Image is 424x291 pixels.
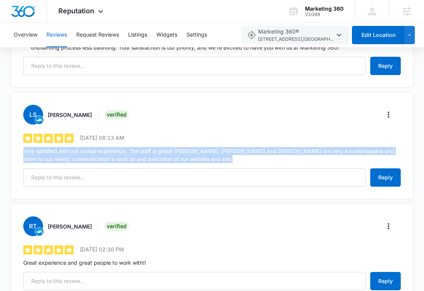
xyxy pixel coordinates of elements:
[370,272,401,290] button: Reply
[382,220,395,232] button: More
[23,168,366,187] input: Reply to this review...
[14,23,37,47] button: Overview
[352,26,405,44] button: Edit Location
[370,57,401,75] button: Reply
[128,23,147,47] button: Listings
[35,227,43,236] img: product-trl.v2.svg
[305,6,344,12] div: account name
[156,23,177,47] button: Widgets
[23,57,366,75] input: Reply to this review...
[58,7,94,15] span: Reputation
[23,272,366,290] input: Reply to this review...
[104,110,129,119] div: Verified
[80,245,124,253] p: [DATE] 02:30 PM
[80,134,124,142] p: [DATE] 08:13 AM
[47,23,67,47] button: Reviews
[258,27,334,43] span: Marketing 360®
[23,216,43,236] span: RT
[48,222,92,230] h3: [PERSON_NAME]
[48,111,92,119] h3: [PERSON_NAME]
[76,23,119,47] button: Request Reviews
[241,26,349,44] button: Marketing 360®[STREET_ADDRESS],[GEOGRAPHIC_DATA][PERSON_NAME],CO
[23,259,401,267] p: Great experience and great people to work with!!
[23,105,43,125] span: LS
[258,36,334,43] span: [STREET_ADDRESS] , [GEOGRAPHIC_DATA][PERSON_NAME] , CO
[186,23,207,47] button: Settings
[305,12,344,17] div: account id
[104,222,129,231] div: Verified
[35,116,43,124] img: product-trl.v2.svg
[23,147,401,163] p: Very satisfied with our overall experience. The staff is great! [PERSON_NAME], [PERSON_NAME] and ...
[370,168,401,187] button: Reply
[382,109,395,121] button: More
